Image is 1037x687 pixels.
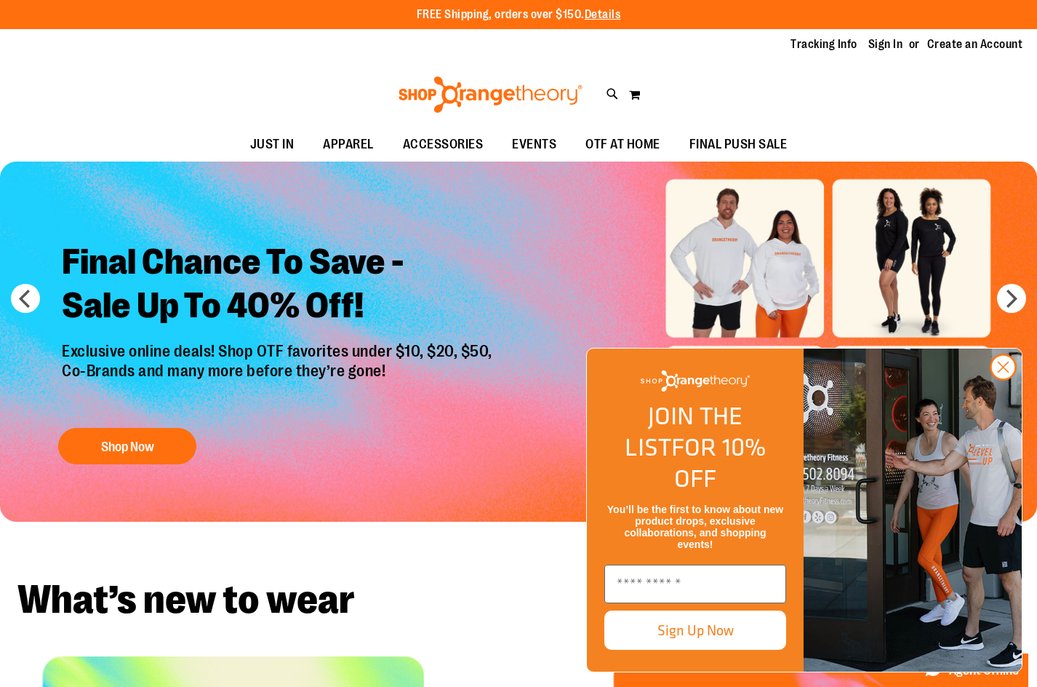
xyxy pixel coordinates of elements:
span: FINAL PUSH SALE [689,128,788,161]
div: FLYOUT Form [572,333,1037,687]
h2: Final Chance To Save - Sale Up To 40% Off! [51,230,507,343]
a: Details [585,8,621,21]
span: APPAREL [323,128,374,161]
img: Shop Orangetheory [641,370,750,392]
input: Enter email [604,565,786,603]
p: Exclusive online deals! Shop OTF favorites under $10, $20, $50, Co-Brands and many more before th... [51,343,507,414]
span: OTF AT HOME [585,128,660,161]
a: JUST IN [236,128,309,162]
span: You’ll be the first to know about new product drops, exclusive collaborations, and shopping events! [607,504,783,550]
button: next [997,284,1026,313]
span: ACCESSORIES [403,128,484,161]
a: FINAL PUSH SALE [675,128,802,162]
a: Tracking Info [790,36,857,52]
span: JOIN THE LIST [625,397,742,465]
a: ACCESSORIES [388,128,498,162]
button: prev [11,284,40,313]
button: Sign Up Now [604,611,786,650]
span: EVENTS [512,128,556,161]
a: APPAREL [308,128,388,162]
button: Shop Now [58,428,196,464]
span: FOR 10% OFF [671,429,766,496]
a: Create an Account [927,36,1023,52]
span: JUST IN [250,128,295,161]
button: Close dialog [990,354,1017,381]
p: FREE Shipping, orders over $150. [417,7,621,23]
a: Sign In [868,36,903,52]
a: OTF AT HOME [571,128,675,162]
h2: What’s new to wear [17,580,1020,620]
a: EVENTS [497,128,571,162]
img: Shop Orangetheory [396,76,585,113]
a: Final Chance To Save -Sale Up To 40% Off! Exclusive online deals! Shop OTF favorites under $10, $... [51,230,507,472]
img: Shop Orangtheory [804,349,1022,672]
